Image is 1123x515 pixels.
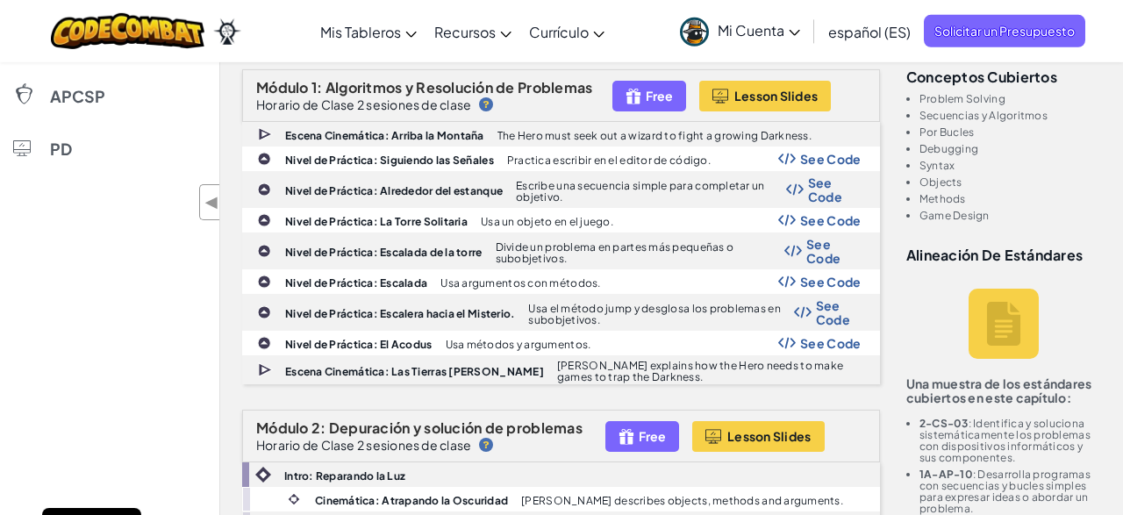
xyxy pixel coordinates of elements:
span: Algoritmos y Resolución de Problemas [325,78,593,97]
span: español (ES) [828,23,911,41]
p: [PERSON_NAME] describes objects, methods and arguments. [521,495,843,506]
p: Usa argumentos con métodos. [440,277,600,289]
img: IconCutscene.svg [258,361,274,378]
li: Problem Solving [919,93,1101,104]
img: CodeCombat logo [51,13,204,49]
b: 1A-AP-10 [919,468,973,481]
b: Cinemática: Atrapando la Oscuridad [315,494,508,507]
b: Escena Cinemática: Arriba la Montaña [285,129,484,142]
img: Ozaria [213,18,241,45]
img: IconHint.svg [479,438,493,452]
span: 2: [311,418,326,437]
li: Game Design [919,210,1101,221]
a: Nivel de Práctica: El Acodus Usa métodos y argumentos. Show Code Logo See Code [242,331,880,355]
a: Escena Cinemática: Las Tierras [PERSON_NAME] [PERSON_NAME] explains how the Hero needs to make ga... [242,355,880,384]
a: Currículo [520,8,613,55]
img: Show Code Logo [784,245,802,257]
img: IconPracticeLevel.svg [257,182,271,197]
li: : Identifica y soluciona sistemáticamente los problemas con dispositivos informáticos y sus compo... [919,418,1101,463]
a: Nivel de Práctica: Escalada de la torre Divide un problema en partes más pequeñas o subobjetivos.... [242,232,880,269]
a: español (ES) [819,8,919,55]
img: IconPracticeLevel.svg [257,244,271,258]
h3: Conceptos cubiertos [906,69,1101,84]
img: Show Code Logo [778,337,796,349]
b: Nivel de Práctica: Siguiendo las Señales [285,154,494,167]
img: IconPracticeLevel.svg [257,336,271,350]
p: [PERSON_NAME] explains how the Hero needs to make games to trap the Darkness. [557,360,879,383]
span: See Code [800,336,862,350]
li: Syntax [919,160,1101,171]
span: See Code [806,237,862,265]
img: avatar [680,18,709,46]
h3: Alineación de Estándares [906,247,1101,262]
img: IconIntro.svg [255,467,271,483]
b: Nivel de Práctica: El Acodus [285,338,433,351]
img: Show Code Logo [786,183,804,196]
p: Practica escribir en el editor de código. [507,154,711,166]
img: IconPracticeLevel.svg [257,213,271,227]
img: IconFreeLevelv2.svg [619,426,634,447]
span: 1: [311,78,323,97]
span: ◀ [204,190,219,215]
span: Mis Tableros [320,23,401,41]
a: Nivel de Práctica: Siguiendo las Señales Practica escribir en el editor de código. Show Code Logo... [242,147,880,171]
a: Recursos [426,8,520,55]
img: IconCutscene.svg [258,126,274,143]
img: IconPracticeLevel.svg [257,152,271,166]
span: Módulo [256,418,309,437]
span: See Code [800,275,862,289]
b: 2-CS-03 [919,417,969,430]
span: Currículo [529,23,589,41]
button: Lesson Slides [699,81,832,111]
li: Objects [919,176,1101,188]
a: Nivel de Práctica: Escalada Usa argumentos con métodos. Show Code Logo See Code [242,269,880,294]
p: Divide un problema en partes más pequeñas o subobjetivos. [496,241,784,264]
span: See Code [800,152,862,166]
p: Usa métodos y argumentos. [446,339,591,350]
a: Nivel de Práctica: Escalera hacia el Misterio. Usa el método jump y desglosa los problemas en sub... [242,294,880,331]
a: Cinemática: Atrapando la Oscuridad [PERSON_NAME] describes objects, methods and arguments. [242,487,880,511]
li: Methods [919,193,1101,204]
li: : Desarrolla programas con secuencias y bucles simples para expresar ideas o abordar un problema. [919,469,1101,514]
a: Solicitar un Presupuesto [924,15,1085,47]
b: Nivel de Práctica: Escalada de la torre [285,246,483,259]
li: Por Bucles [919,126,1101,138]
a: Mis Tableros [311,8,426,55]
a: Nivel de Práctica: Alrededor del estanque Escribe una secuencia simple para completar un objetivo... [242,171,880,208]
a: Escena Cinemática: Arriba la Montaña The Hero must seek out a wizard to fight a growing Darkness. [242,122,880,147]
span: Lesson Slides [734,89,819,103]
span: Lesson Slides [727,429,812,443]
b: Escena Cinemática: Las Tierras [PERSON_NAME] [285,365,544,378]
img: Show Code Logo [778,275,796,288]
a: Nivel de Práctica: La Torre Solitaria Usa un objeto en el juego. Show Code Logo See Code [242,208,880,232]
img: IconCinematic.svg [286,491,302,507]
p: Una muestra de los estándares cubiertos en este capítulo: [906,376,1101,404]
img: Show Code Logo [794,306,812,318]
img: IconPracticeLevel.svg [257,275,271,289]
span: Recursos [434,23,496,41]
b: Nivel de Práctica: Escalada [285,276,427,290]
p: Horario de Clase 2 sesiones de clase [256,438,471,452]
span: See Code [808,175,862,204]
button: Lesson Slides [692,421,825,452]
img: Show Code Logo [778,153,796,165]
span: Free [646,89,673,103]
b: Nivel de Práctica: La Torre Solitaria [285,215,468,228]
b: Intro: Reparando la Luz [284,469,405,483]
a: Mi Cuenta [671,4,809,59]
p: Escribe una secuencia simple para completar un objetivo. [516,180,786,203]
span: See Code [816,298,862,326]
p: Usa un objeto en el juego. [481,216,613,227]
li: Debugging [919,143,1101,154]
span: Mi Cuenta [718,21,800,39]
img: IconPracticeLevel.svg [257,305,271,319]
span: Depuración y solución de problemas [329,418,583,437]
p: The Hero must seek out a wizard to fight a growing Darkness. [497,130,812,141]
span: See Code [800,213,862,227]
img: IconHint.svg [479,97,493,111]
span: Free [639,429,666,443]
span: Módulo [256,78,309,97]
